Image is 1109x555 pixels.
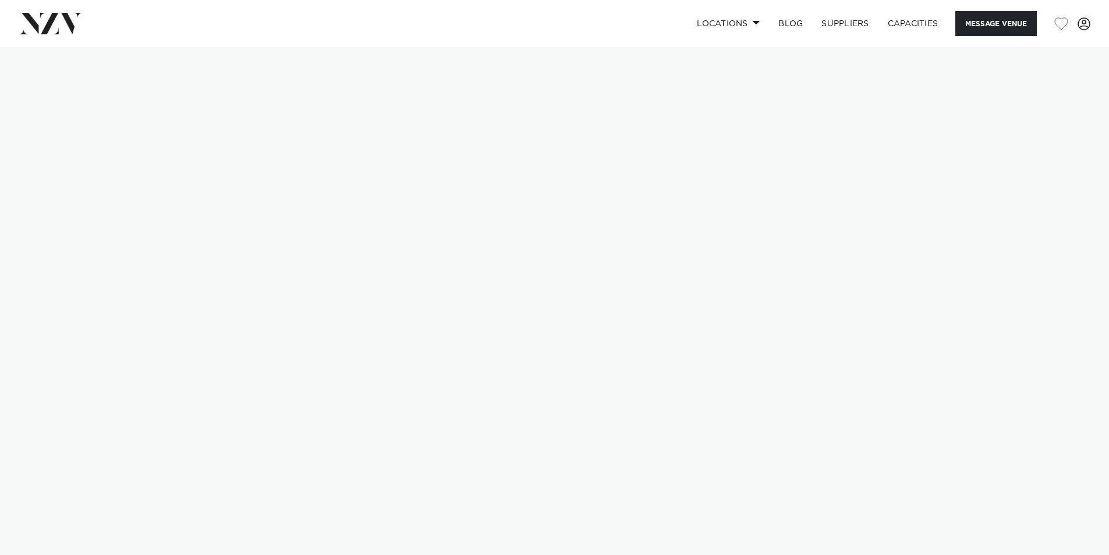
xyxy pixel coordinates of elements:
a: Locations [688,11,769,36]
button: Message Venue [955,11,1037,36]
a: BLOG [769,11,812,36]
a: SUPPLIERS [812,11,878,36]
a: Capacities [878,11,948,36]
img: nzv-logo.png [19,13,82,34]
